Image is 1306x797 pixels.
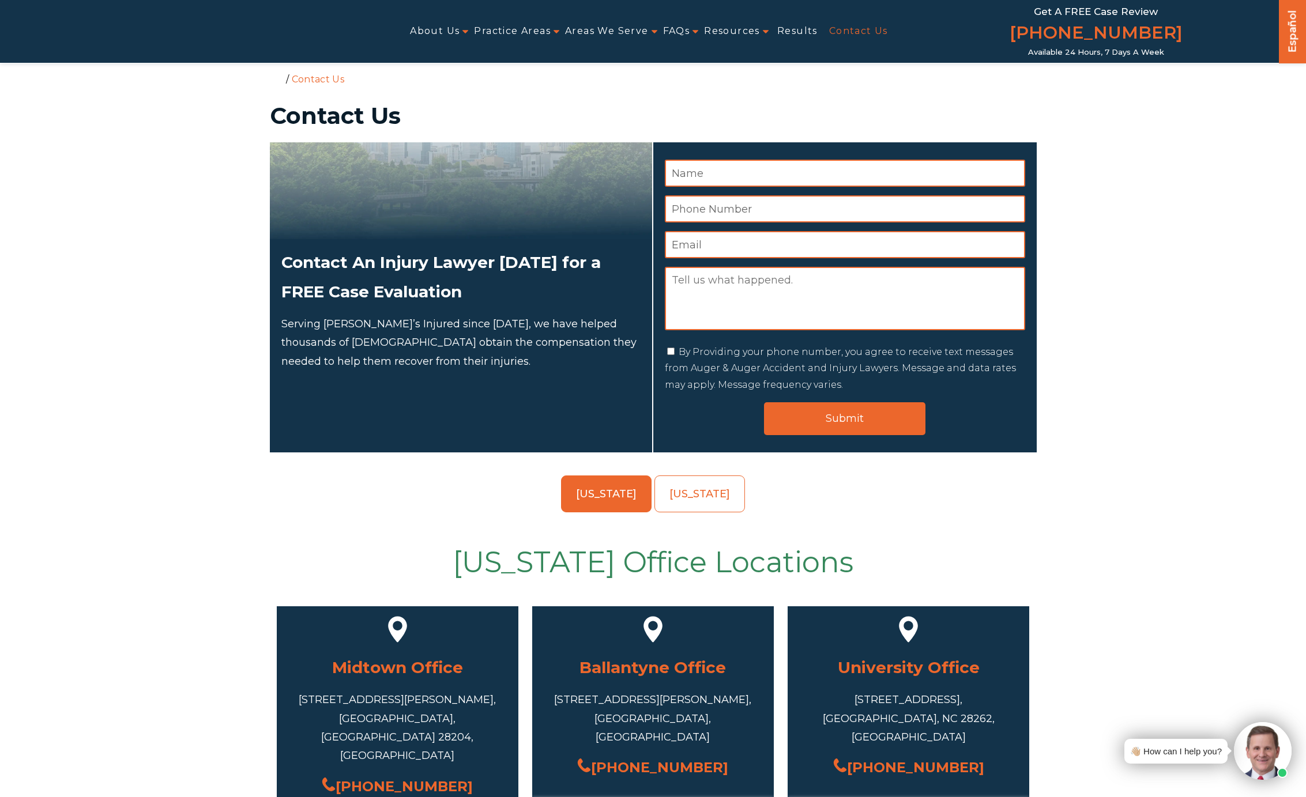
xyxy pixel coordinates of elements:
[270,142,652,239] img: Attorneys
[777,18,818,44] a: Results
[665,231,1025,258] input: Email
[273,73,283,84] a: Home
[277,542,1030,583] h2: [US_STATE] Office Locations
[1130,743,1222,759] div: 👋🏼 How can I help you?
[764,402,925,435] input: Submit
[270,104,1037,127] h1: Contact Us
[281,248,641,306] h2: Contact An Injury Lawyer [DATE] for a FREE Case Evaluation
[550,690,756,746] div: [STREET_ADDRESS][PERSON_NAME], [GEOGRAPHIC_DATA], [GEOGRAPHIC_DATA]
[294,653,501,682] h3: Midtown Office
[665,195,1025,222] input: Phone Number
[577,755,728,780] a: [PHONE_NUMBER]
[281,315,641,371] p: Serving [PERSON_NAME]’s Injured since [DATE], we have helped thousands of [DEMOGRAPHIC_DATA] obta...
[665,160,1025,187] input: Name
[107,17,289,45] img: Auger & Auger Accident and Injury Lawyers Logo
[663,18,690,44] a: FAQs
[1010,20,1183,48] a: [PHONE_NUMBER]
[829,18,888,44] a: Contact Us
[805,690,1012,746] div: [STREET_ADDRESS], [GEOGRAPHIC_DATA], NC 28262, [GEOGRAPHIC_DATA]
[561,475,652,512] a: [US_STATE]
[833,755,984,780] a: [PHONE_NUMBER]
[565,18,649,44] a: Areas We Serve
[474,18,551,44] a: Practice Areas
[289,74,347,85] li: Contact Us
[550,653,756,682] h3: Ballantyne Office
[294,690,501,765] div: [STREET_ADDRESS][PERSON_NAME], [GEOGRAPHIC_DATA], [GEOGRAPHIC_DATA] 28204, [GEOGRAPHIC_DATA]
[410,18,460,44] a: About Us
[665,346,1016,391] label: By Providing your phone number, you agree to receive text messages from Auger & Auger Accident an...
[1028,48,1164,57] span: Available 24 Hours, 7 Days a Week
[654,475,745,512] a: [US_STATE]
[1234,722,1292,780] img: Intaker widget Avatar
[805,653,1012,682] h3: University Office
[1034,6,1158,17] span: Get a FREE Case Review
[704,18,760,44] a: Resources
